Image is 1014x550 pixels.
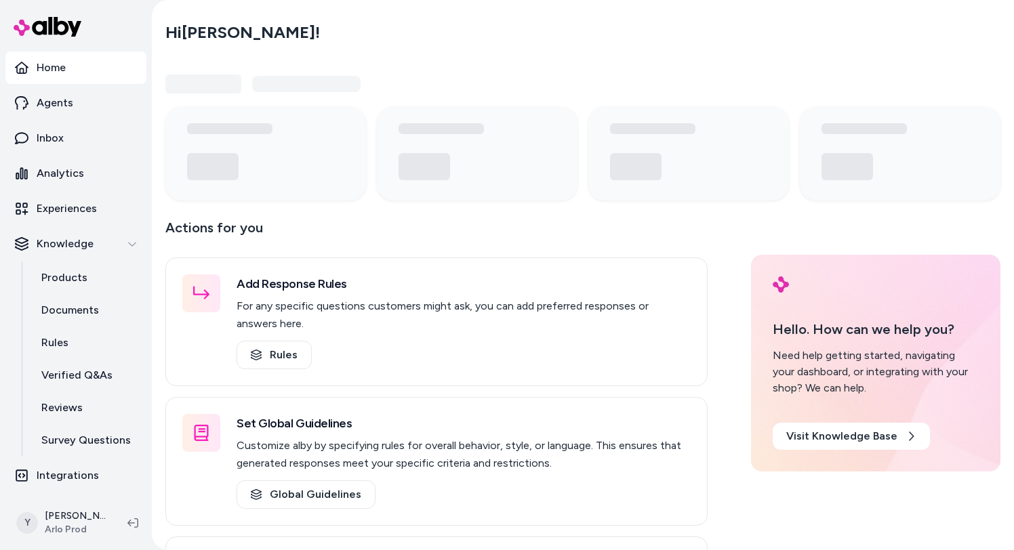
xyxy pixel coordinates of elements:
p: Verified Q&As [41,367,113,383]
a: Reviews [28,392,146,424]
div: Need help getting started, navigating your dashboard, or integrating with your shop? We can help. [773,347,979,396]
a: Analytics [5,157,146,190]
a: Rules [28,326,146,359]
p: Agents [37,95,73,111]
h3: Add Response Rules [237,274,691,293]
button: Y[PERSON_NAME]Arlo Prod [8,501,117,545]
p: Survey Questions [41,432,131,448]
p: Customize alby by specifying rules for overall behavior, style, or language. This ensures that ge... [237,437,691,472]
p: Hello. How can we help you? [773,319,979,339]
p: Rules [41,335,68,351]
button: Knowledge [5,228,146,260]
h2: Hi [PERSON_NAME] ! [165,22,320,43]
p: Documents [41,302,99,318]
a: Survey Questions [28,424,146,457]
p: Inbox [37,130,64,146]
p: Knowledge [37,236,94,252]
h3: Set Global Guidelines [237,414,691,433]
a: Products [28,261,146,294]
p: Actions for you [165,217,708,249]
a: Agents [5,87,146,119]
p: Analytics [37,165,84,182]
p: Integrations [37,467,99,484]
a: Documents [28,294,146,326]
a: Home [5,51,146,84]
p: Home [37,60,66,76]
p: For any specific questions customers might ask, you can add preferred responses or answers here. [237,297,691,333]
a: Rules [237,341,312,369]
img: alby Logo [773,276,789,293]
a: Inbox [5,122,146,154]
p: [PERSON_NAME] [45,509,106,523]
a: Verified Q&As [28,359,146,392]
a: Visit Knowledge Base [773,423,930,450]
p: Reviews [41,400,83,416]
span: Arlo Prod [45,523,106,536]
a: Experiences [5,192,146,225]
img: alby Logo [14,17,81,37]
p: Products [41,270,87,286]
a: Integrations [5,459,146,492]
a: Global Guidelines [237,480,376,509]
span: Y [16,512,38,534]
p: Experiences [37,200,97,217]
